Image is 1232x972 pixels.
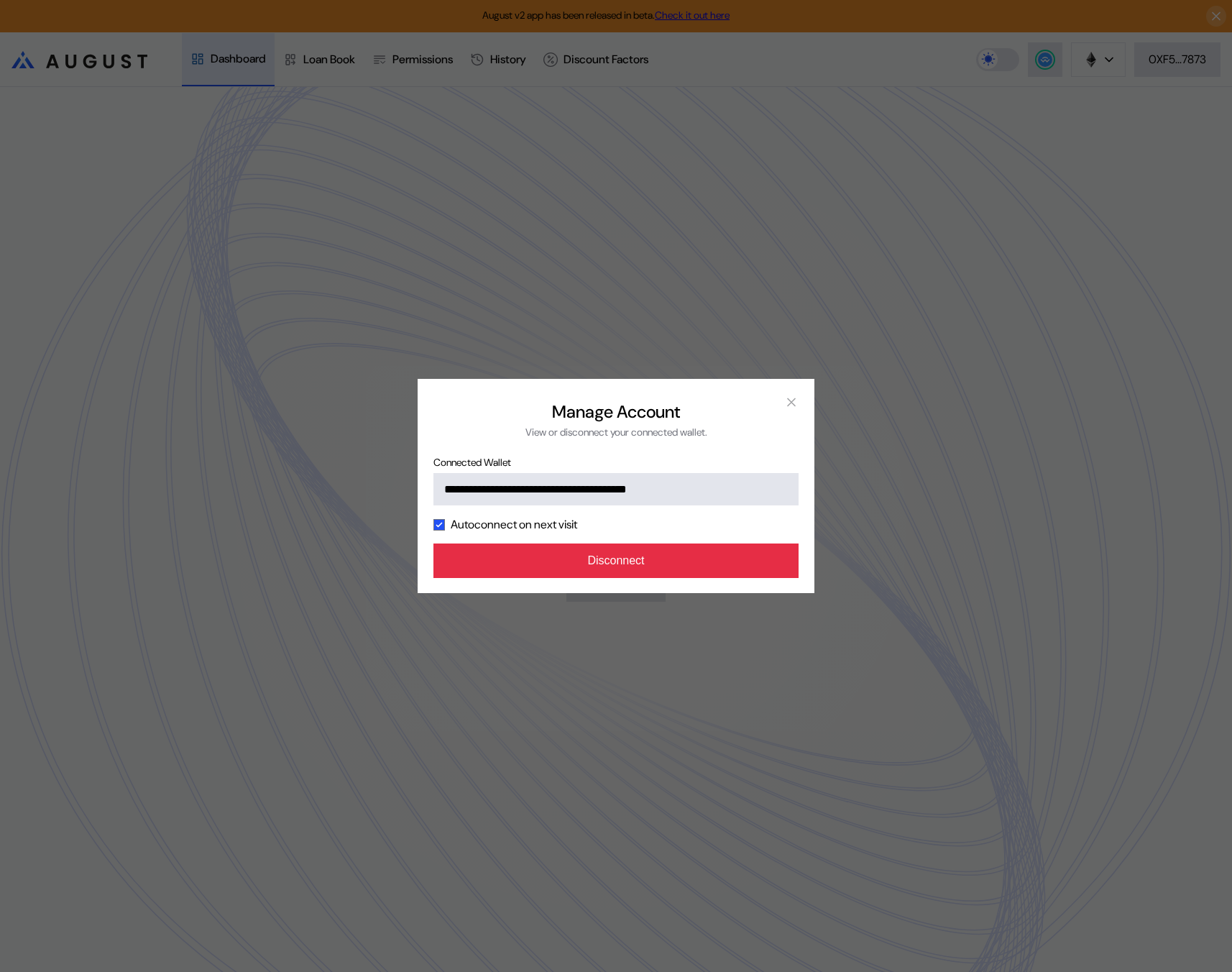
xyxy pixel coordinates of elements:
button: Disconnect [433,544,799,578]
span: Connected Wallet [433,456,799,469]
div: View or disconnect your connected wallet. [525,426,707,439]
h2: Manage Account [552,400,680,423]
button: close modal [780,390,803,413]
label: Autoconnect on next visit [451,517,577,532]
